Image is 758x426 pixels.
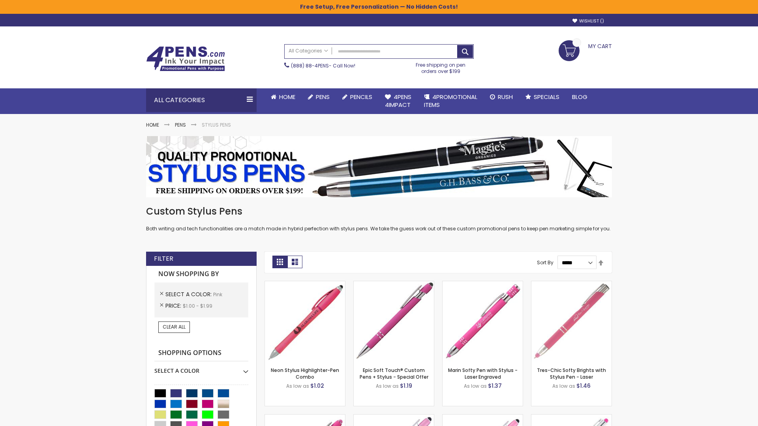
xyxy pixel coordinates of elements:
[163,323,186,330] span: Clear All
[484,88,519,106] a: Rush
[531,281,612,361] img: Tres-Chic Softy Brights with Stylus Pen - Laser-Pink
[154,361,248,375] div: Select A Color
[376,383,399,389] span: As low as
[146,136,612,197] img: Stylus Pens
[537,259,553,266] label: Sort By
[165,302,183,310] span: Price
[354,281,434,288] a: 4P-MS8B-Pink
[154,345,248,362] strong: Shopping Options
[146,205,612,232] div: Both writing and tech functionalities are a match made in hybrid perfection with stylus pens. We ...
[531,281,612,288] a: Tres-Chic Softy Brights with Stylus Pen - Laser-Pink
[464,383,487,389] span: As low as
[385,93,411,109] span: 4Pens 4impact
[154,266,248,282] strong: Now Shopping by
[576,382,591,390] span: $1.46
[265,88,302,106] a: Home
[537,367,606,380] a: Tres-Chic Softy Brights with Stylus Pen - Laser
[354,414,434,421] a: Ellipse Stylus Pen - LaserMax-Pink
[408,59,474,75] div: Free shipping on pen orders over $199
[271,367,339,380] a: Neon Stylus Highlighter-Pen Combo
[289,48,328,54] span: All Categories
[566,88,594,106] a: Blog
[336,88,379,106] a: Pencils
[285,45,332,58] a: All Categories
[531,414,612,421] a: Tres-Chic Softy with Stylus Top Pen - ColorJet-Pink
[272,256,287,268] strong: Grid
[310,382,324,390] span: $1.02
[146,205,612,218] h1: Custom Stylus Pens
[572,93,587,101] span: Blog
[552,383,575,389] span: As low as
[572,18,604,24] a: Wishlist
[534,93,559,101] span: Specials
[146,88,257,112] div: All Categories
[158,321,190,333] a: Clear All
[146,121,159,128] a: Home
[443,414,523,421] a: Ellipse Stylus Pen - ColorJet-Pink
[519,88,566,106] a: Specials
[350,93,372,101] span: Pencils
[443,281,523,361] img: Marin Softy Pen with Stylus - Laser Engraved-Pink
[424,93,477,109] span: 4PROMOTIONAL ITEMS
[265,414,345,421] a: Ellipse Softy Brights with Stylus Pen - Laser-Pink
[154,254,173,263] strong: Filter
[498,93,513,101] span: Rush
[418,88,484,114] a: 4PROMOTIONALITEMS
[400,382,412,390] span: $1.19
[165,290,213,298] span: Select A Color
[488,382,502,390] span: $1.37
[291,62,355,69] span: - Call Now!
[316,93,330,101] span: Pens
[448,367,518,380] a: Marin Softy Pen with Stylus - Laser Engraved
[443,281,523,288] a: Marin Softy Pen with Stylus - Laser Engraved-Pink
[291,62,329,69] a: (888) 88-4PENS
[302,88,336,106] a: Pens
[146,46,225,71] img: 4Pens Custom Pens and Promotional Products
[265,281,345,361] img: Neon Stylus Highlighter-Pen Combo-Pink
[360,367,428,380] a: Epic Soft Touch® Custom Pens + Stylus - Special Offer
[354,281,434,361] img: 4P-MS8B-Pink
[213,291,222,298] span: Pink
[183,303,212,309] span: $1.00 - $1.99
[286,383,309,389] span: As low as
[265,281,345,288] a: Neon Stylus Highlighter-Pen Combo-Pink
[279,93,295,101] span: Home
[202,121,231,128] strong: Stylus Pens
[175,121,186,128] a: Pens
[379,88,418,114] a: 4Pens4impact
